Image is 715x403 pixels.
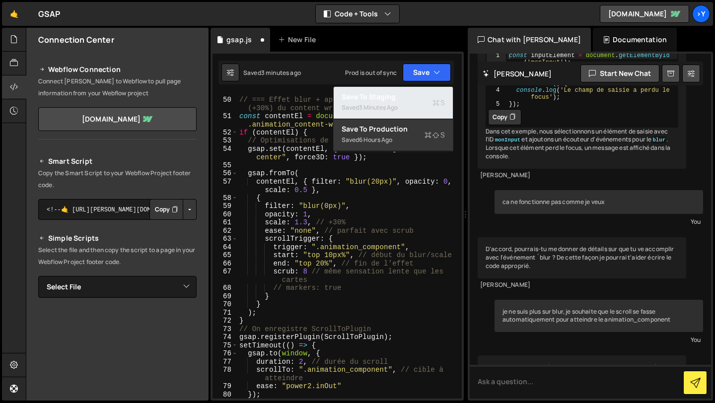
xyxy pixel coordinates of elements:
div: 50 [213,96,238,112]
div: [PERSON_NAME] [480,171,684,180]
button: Save to StagingS Saved3 minutes ago [334,87,453,119]
div: 3 minutes ago [359,103,398,112]
div: Saved [342,134,445,146]
div: 1 [487,52,506,66]
div: je ne suis plus sur blur, je souhaite que le scroll se fasse automatiquement pour atteindre le an... [495,300,703,333]
div: 5 [487,101,506,108]
div: 3 minutes ago [261,68,301,77]
a: >Y [692,5,710,23]
div: Prod is out of sync [345,68,397,77]
div: 63 [213,235,238,243]
a: [DOMAIN_NAME] [38,107,197,131]
div: 57 [213,178,238,194]
div: [PERSON_NAME] [480,281,684,289]
h2: [PERSON_NAME] [483,69,552,78]
div: D'accord! Voici un exemple de code qui utilise l'événement pour détecter quand un champ de saisie... [478,18,686,169]
code: blur [651,136,666,143]
button: Save to ProductionS Saved6 hours ago [334,119,453,151]
div: New File [278,35,320,45]
textarea: <!--🤙 [URL][PERSON_NAME][DOMAIN_NAME]> <script>document.addEventListener("DOMContentLoaded", func... [38,199,197,220]
div: Saved [243,68,301,77]
div: Button group with nested dropdown [149,199,197,220]
div: 77 [213,358,238,366]
div: D'accord, pourrais-tu me donner de détails sur que tu ve accomplir avec l'événement `blur ? De ce... [478,237,686,278]
div: 66 [213,260,238,268]
div: 74 [213,333,238,341]
div: 79 [213,382,238,391]
button: Save [403,64,451,81]
div: GSAP [38,8,61,20]
div: 55 [213,161,238,170]
div: Saved [342,102,445,114]
div: 59 [213,202,238,210]
div: You [497,335,701,345]
div: 58 [213,194,238,202]
div: 61 [213,218,238,227]
div: 52 [213,129,238,137]
span: S [425,130,445,140]
h2: Smart Script [38,155,197,167]
button: Start new chat [580,65,659,82]
a: 🤙 [2,2,26,26]
div: 71 [213,309,238,317]
p: Connect [PERSON_NAME] to Webflow to pull page information from your Webflow project [38,75,197,99]
h2: Webflow Connection [38,64,197,75]
div: 56 [213,169,238,178]
div: Chat with [PERSON_NAME] [468,28,591,52]
button: Copy [149,199,183,220]
div: 65 [213,251,238,260]
div: You [497,216,701,227]
div: 72 [213,317,238,325]
div: 4 [487,87,506,101]
code: monInput [494,136,522,143]
div: 54 [213,145,238,161]
div: 78 [213,366,238,382]
div: 68 [213,284,238,292]
div: 76 [213,349,238,358]
div: gsap.js [226,35,252,45]
div: 6 hours ago [359,135,392,144]
a: [DOMAIN_NAME] [600,5,689,23]
div: 60 [213,210,238,219]
h2: Simple Scripts [38,232,197,244]
div: Save to Production [342,124,445,134]
p: Copy the Smart Script to your Webflow Project footer code. [38,167,197,191]
div: 53 [213,136,238,145]
div: 70 [213,300,238,309]
div: 69 [213,292,238,301]
span: S [432,98,445,108]
p: Select the file and then copy the script to a page in your Webflow Project footer code. [38,244,197,268]
div: 75 [213,341,238,350]
button: Copy [488,109,521,125]
div: 51 [213,112,238,129]
div: 67 [213,268,238,284]
div: 80 [213,391,238,399]
div: ca ne fonctionne pas comme je veux [495,190,703,214]
div: Save to Staging [342,92,445,102]
div: 64 [213,243,238,252]
h2: Connection Center [38,34,114,45]
div: Documentation [593,28,677,52]
div: 73 [213,325,238,334]
button: Code + Tools [316,5,399,23]
div: 62 [213,227,238,235]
